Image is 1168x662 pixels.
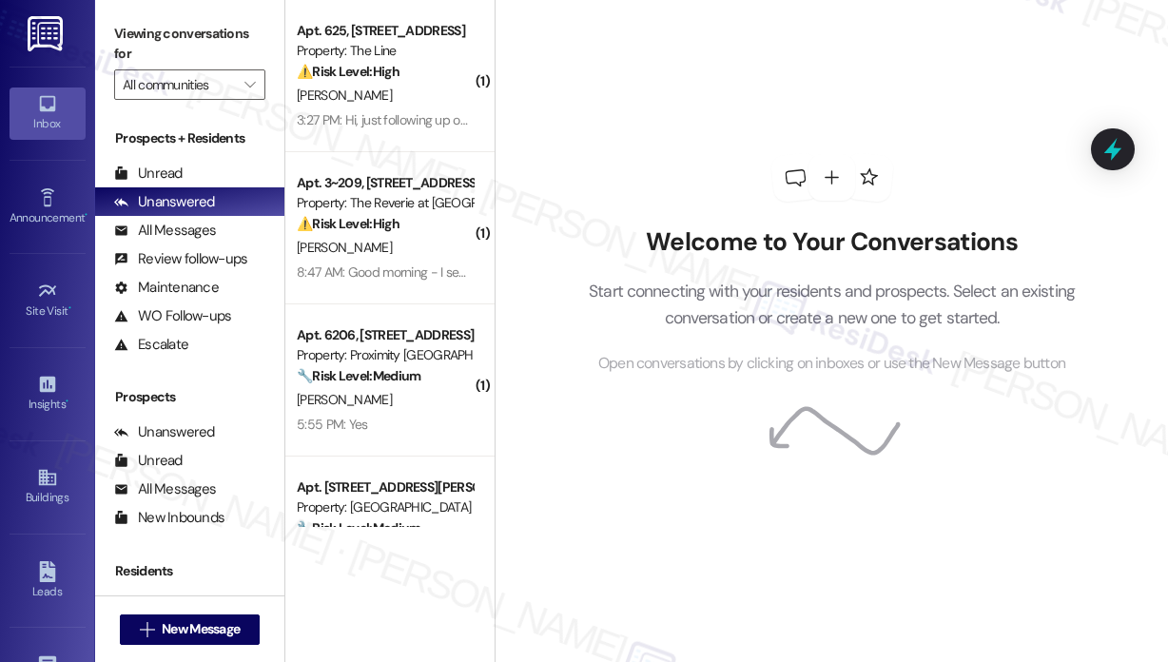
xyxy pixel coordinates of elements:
[68,302,71,315] span: •
[297,193,473,213] div: Property: The Reverie at [GEOGRAPHIC_DATA][PERSON_NAME]
[297,215,399,232] strong: ⚠️ Risk Level: High
[297,41,473,61] div: Property: The Line
[297,345,473,365] div: Property: Proximity [GEOGRAPHIC_DATA]
[10,461,86,513] a: Buildings
[560,227,1104,258] h2: Welcome to Your Conversations
[297,367,420,384] strong: 🔧 Risk Level: Medium
[297,21,473,41] div: Apt. 625, [STREET_ADDRESS]
[297,519,420,536] strong: 🔧 Risk Level: Medium
[66,395,68,408] span: •
[10,368,86,419] a: Insights •
[114,192,215,212] div: Unanswered
[297,477,473,497] div: Apt. [STREET_ADDRESS][PERSON_NAME]
[114,508,224,528] div: New Inbounds
[114,451,183,471] div: Unread
[297,391,392,408] span: [PERSON_NAME]
[85,208,88,222] span: •
[28,16,67,51] img: ResiDesk Logo
[10,555,86,607] a: Leads
[297,497,473,517] div: Property: [GEOGRAPHIC_DATA]
[297,87,392,104] span: [PERSON_NAME]
[95,387,284,407] div: Prospects
[95,128,284,148] div: Prospects + Residents
[297,111,600,128] div: 3:27 PM: Hi, just following up on this work request again.
[114,306,231,326] div: WO Follow-ups
[598,352,1065,376] span: Open conversations by clicking on inboxes or use the New Message button
[114,221,216,241] div: All Messages
[560,278,1104,332] p: Start connecting with your residents and prospects. Select an existing conversation or create a n...
[120,614,261,645] button: New Message
[114,335,188,355] div: Escalate
[114,479,216,499] div: All Messages
[162,619,240,639] span: New Message
[10,275,86,326] a: Site Visit •
[114,164,183,184] div: Unread
[297,325,473,345] div: Apt. 6206, [STREET_ADDRESS][PERSON_NAME]
[114,278,219,298] div: Maintenance
[114,19,265,69] label: Viewing conversations for
[114,249,247,269] div: Review follow-ups
[297,173,473,193] div: Apt. 3~209, [STREET_ADDRESS]
[244,77,255,92] i: 
[297,63,399,80] strong: ⚠️ Risk Level: High
[140,622,154,637] i: 
[123,69,235,100] input: All communities
[95,561,284,581] div: Residents
[297,239,392,256] span: [PERSON_NAME]
[114,422,215,442] div: Unanswered
[297,416,368,433] div: 5:55 PM: Yes
[10,88,86,139] a: Inbox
